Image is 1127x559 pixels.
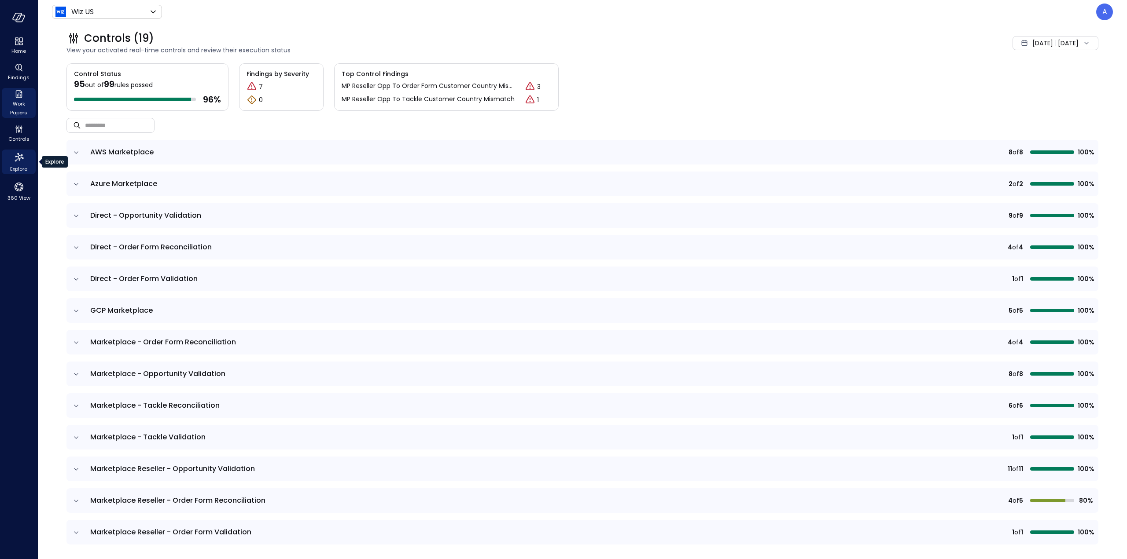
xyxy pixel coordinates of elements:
span: 100% [1078,401,1093,410]
span: 100% [1078,306,1093,315]
span: 4 [1008,242,1012,252]
span: 100% [1078,369,1093,379]
span: of [1014,527,1021,537]
p: MP Reseller Opp To Order Form Customer Country Mismatch [342,81,518,92]
span: Home [11,47,26,55]
span: out of [85,80,104,89]
span: 100% [1078,464,1093,474]
span: 8 [1009,369,1013,379]
button: expand row [72,275,81,284]
button: expand row [72,370,81,379]
span: Control Status [67,64,121,79]
span: 80% [1078,496,1093,505]
span: of [1013,147,1019,157]
span: 1 [1021,527,1023,537]
span: 1 [1012,527,1014,537]
span: 100% [1078,242,1093,252]
span: Controls [8,135,29,143]
span: 5 [1019,306,1023,315]
div: Almog Shamay Hacohen [1096,4,1113,20]
div: Critical [525,95,535,105]
button: expand row [72,338,81,347]
span: 360 View [7,194,30,202]
span: 100% [1078,337,1093,347]
p: 0 [259,95,263,105]
span: of [1013,369,1019,379]
span: 11 [1019,464,1023,474]
span: of [1014,432,1021,442]
span: Top Control Findings [342,69,551,79]
div: Controls [2,123,36,144]
span: Findings by Severity [247,69,316,79]
span: 99 [104,78,114,90]
span: 100% [1078,274,1093,284]
span: Findings [8,73,29,82]
span: 9 [1009,211,1013,220]
span: of [1013,306,1019,315]
span: 96 % [203,94,221,105]
p: 7 [259,82,263,91]
span: Direct - Opportunity Validation [90,210,201,220]
span: Marketplace Reseller - Order Form Reconciliation [90,495,265,505]
span: of [1012,464,1019,474]
button: expand row [72,180,81,189]
span: rules passed [114,80,153,89]
img: Icon [55,7,66,17]
div: Warning [247,95,257,105]
span: 4 [1019,242,1023,252]
span: of [1013,179,1019,189]
span: 8 [1009,147,1013,157]
button: expand row [72,148,81,157]
span: of [1012,337,1019,347]
span: Controls (19) [84,31,154,45]
span: Explore [10,164,27,173]
span: 1 [1012,274,1014,284]
span: Marketplace - Tackle Reconciliation [90,400,220,410]
span: Direct - Order Form Validation [90,274,198,284]
span: 5 [1019,496,1023,505]
span: Marketplace - Tackle Validation [90,432,206,442]
div: Findings [2,62,36,83]
span: 4 [1019,337,1023,347]
button: expand row [72,402,81,410]
span: 6 [1009,401,1013,410]
span: Marketplace Reseller - Order Form Validation [90,527,251,537]
span: AWS Marketplace [90,147,154,157]
span: Azure Marketplace [90,179,157,189]
span: Marketplace Reseller - Opportunity Validation [90,464,255,474]
div: Home [2,35,36,56]
button: expand row [72,307,81,315]
span: 1 [1021,274,1023,284]
span: 8 [1019,147,1023,157]
button: expand row [72,465,81,474]
span: 11 [1008,464,1012,474]
span: 100% [1078,432,1093,442]
span: 100% [1078,147,1093,157]
div: Explore [2,150,36,174]
span: 4 [1008,337,1012,347]
span: 100% [1078,211,1093,220]
span: GCP Marketplace [90,305,153,315]
span: 100% [1078,179,1093,189]
span: Direct - Order Form Reconciliation [90,242,212,252]
span: of [1013,496,1019,505]
span: 4 [1008,496,1013,505]
span: of [1013,211,1019,220]
button: expand row [72,497,81,505]
span: 95 [74,78,85,90]
span: 6 [1019,401,1023,410]
p: 3 [537,82,541,91]
div: Critical [525,81,535,92]
span: 5 [1009,306,1013,315]
button: expand row [72,243,81,252]
button: expand row [72,433,81,442]
div: Explore [42,156,68,168]
span: Work Papers [5,99,32,117]
span: 8 [1019,369,1023,379]
span: 2 [1019,179,1023,189]
button: expand row [72,528,81,537]
span: 1 [1012,432,1014,442]
div: Critical [247,81,257,92]
button: expand row [72,212,81,220]
span: Marketplace - Opportunity Validation [90,369,225,379]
